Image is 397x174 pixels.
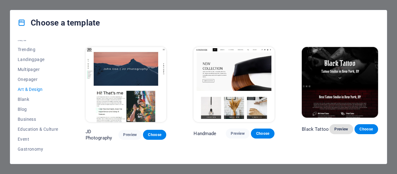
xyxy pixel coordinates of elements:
[18,74,58,84] button: Onepager
[18,87,58,92] span: Art & Design
[18,97,58,102] span: Blank
[18,47,58,52] span: Trending
[18,18,100,28] h4: Choose a template
[123,132,137,137] span: Preview
[118,130,142,140] button: Preview
[194,130,216,137] p: Handmade
[226,129,249,139] button: Preview
[18,84,58,94] button: Art & Design
[256,131,270,136] span: Choose
[18,104,58,114] button: Blog
[18,57,58,62] span: Landingpage
[18,114,58,124] button: Business
[329,124,353,134] button: Preview
[18,127,58,132] span: Education & Culture
[18,154,58,164] button: Health
[86,129,118,141] p: JD Photography
[18,64,58,74] button: Multipager
[18,94,58,104] button: Blank
[251,129,274,139] button: Choose
[18,134,58,144] button: Event
[18,137,58,142] span: Event
[18,107,58,112] span: Blog
[359,127,373,132] span: Choose
[143,130,166,140] button: Choose
[18,45,58,54] button: Trending
[334,127,348,132] span: Preview
[18,77,58,82] span: Onepager
[148,132,161,137] span: Choose
[302,126,329,132] p: Black Tattoo
[355,124,378,134] button: Choose
[18,124,58,134] button: Education & Culture
[302,47,378,117] img: Black Tattoo
[18,117,58,122] span: Business
[86,47,167,122] img: JD Photography
[194,47,274,122] img: Handmade
[18,144,58,154] button: Gastronomy
[18,147,58,152] span: Gastronomy
[18,54,58,64] button: Landingpage
[231,131,244,136] span: Preview
[18,67,58,72] span: Multipager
